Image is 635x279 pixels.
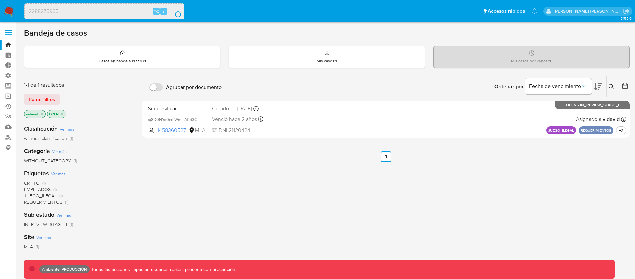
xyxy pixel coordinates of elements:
[163,8,165,14] span: s
[25,7,184,16] input: Buscar usuario o caso...
[154,8,159,14] span: ⌥
[168,7,182,16] button: search-icon
[90,266,236,273] p: Todas las acciones impactan usuarios reales, proceda con precaución.
[488,8,525,15] span: Accesos rápidos
[554,8,621,14] p: victor.david@mercadolibre.com.co
[42,268,87,271] p: Ambiente: PRODUCCIÓN
[532,8,537,14] a: Notificaciones
[623,8,630,15] a: Salir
